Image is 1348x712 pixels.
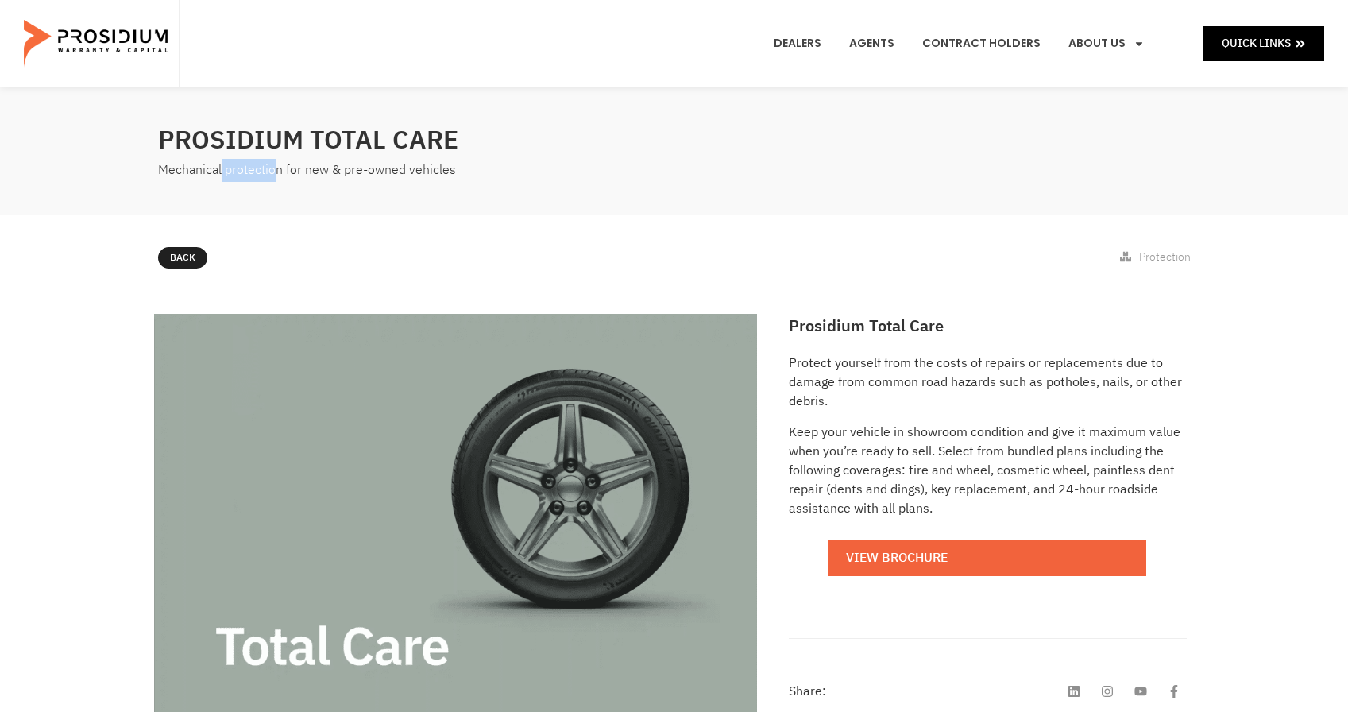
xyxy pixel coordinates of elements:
[789,423,1186,518] p: Keep your vehicle in showroom condition and give it maximum value when you’re ready to sell. Sele...
[762,14,1157,73] nav: Menu
[158,247,207,269] a: Back
[910,14,1053,73] a: Contract Holders
[789,314,1186,338] h2: Prosidium Total Care
[1056,14,1157,73] a: About Us
[1203,26,1324,60] a: Quick Links
[158,121,666,159] h2: Prosidium Total Care
[158,159,666,182] div: Mechanical protection for new & pre-owned vehicles
[828,540,1146,576] a: View Brochure
[1222,33,1291,53] span: Quick Links
[1139,249,1191,265] span: Protection
[789,354,1186,411] p: Protect yourself from the costs of repairs or replacements due to damage from common road hazards...
[762,14,833,73] a: Dealers
[837,14,906,73] a: Agents
[170,250,195,267] span: Back
[789,685,826,698] h4: Share:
